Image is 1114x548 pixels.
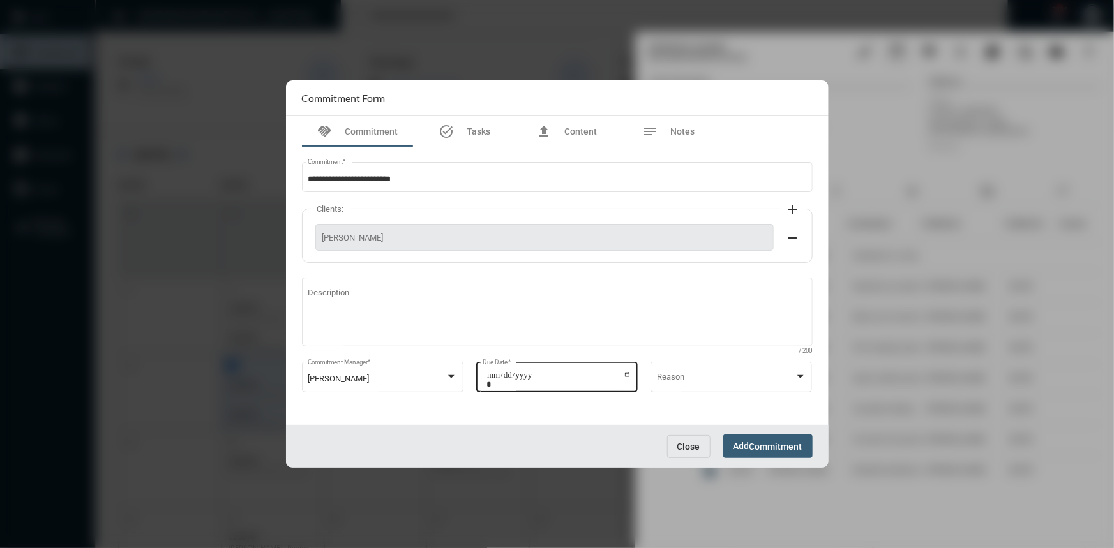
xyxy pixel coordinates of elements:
mat-icon: add [785,202,801,217]
mat-icon: remove [785,230,801,246]
span: Content [564,126,597,137]
mat-icon: file_upload [536,124,552,139]
h2: Commitment Form [302,92,386,104]
span: Tasks [467,126,490,137]
mat-icon: task_alt [439,124,454,139]
button: Close [667,435,711,458]
mat-icon: notes [643,124,658,139]
span: Add [734,441,802,451]
span: [PERSON_NAME] [308,374,369,383]
span: Close [677,441,700,452]
span: Commitment [749,441,802,452]
span: Commitment [345,126,398,137]
button: AddCommitment [723,434,813,458]
mat-hint: / 200 [799,348,813,355]
label: Clients: [311,204,350,214]
mat-icon: handshake [317,124,333,139]
span: Notes [671,126,695,137]
span: [PERSON_NAME] [322,233,767,242]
